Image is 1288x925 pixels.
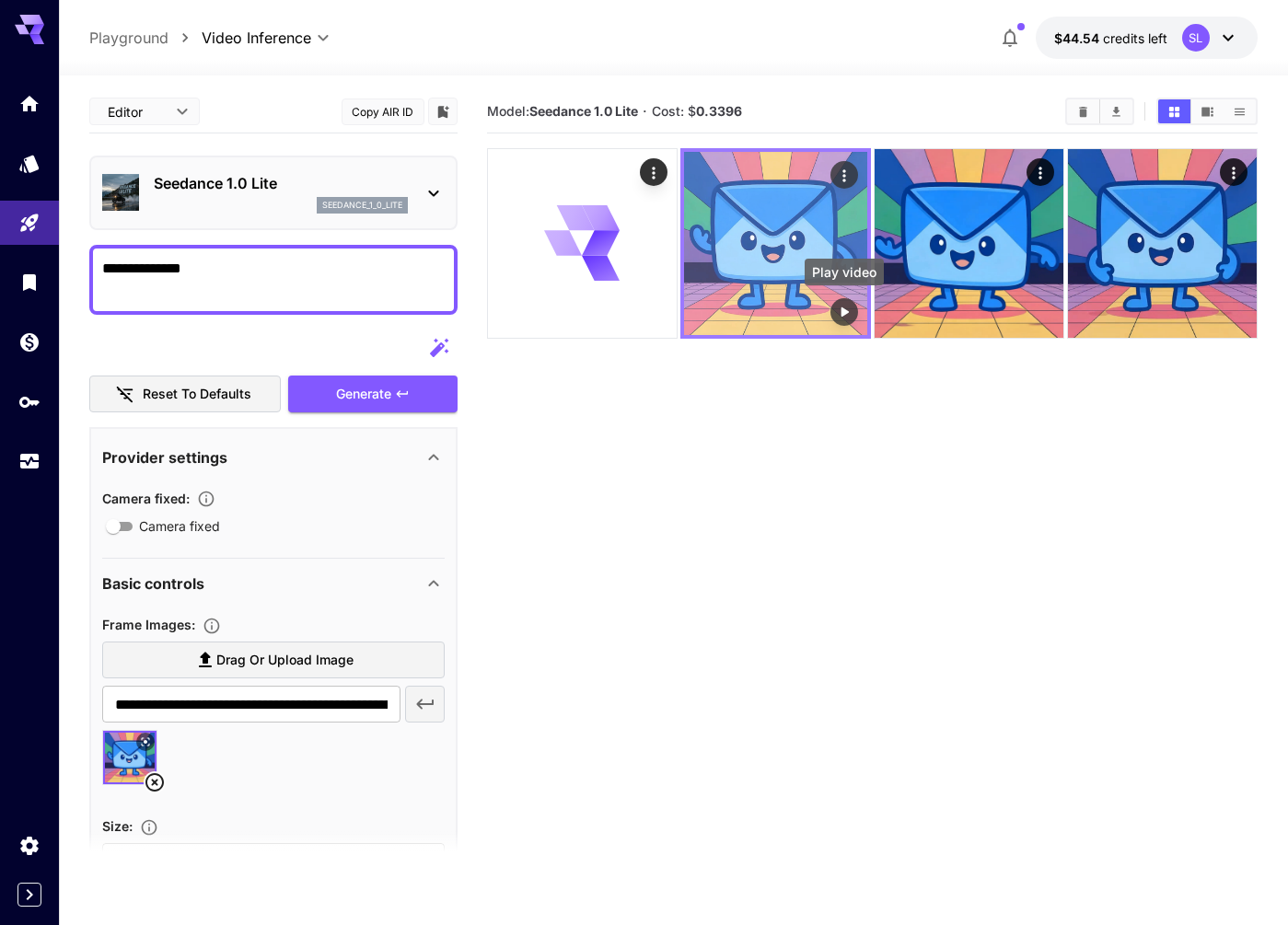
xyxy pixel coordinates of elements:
[336,383,391,406] span: Generate
[102,572,204,595] p: Basic controls
[1027,158,1054,186] div: Actions
[1036,17,1258,59] button: $44.53624SL
[89,27,202,49] nav: breadcrumb
[805,259,884,285] div: Play video
[89,27,168,49] a: Playground
[1067,99,1099,123] button: Clear All
[875,149,1063,338] img: zZb83IAAAAGSURBVAMAqfUbExiGBp4AAAAASUVORK5CYII=
[1191,99,1224,123] button: Show media in video view
[1100,99,1132,123] button: Download All
[1182,24,1210,52] div: SL
[529,103,638,119] b: Seedance 1.0 Lite
[1156,98,1258,125] div: Show media in grid viewShow media in video viewShow media in list view
[322,199,402,212] p: seedance_1_0_lite
[1224,99,1256,123] button: Show media in list view
[102,642,445,679] label: Drag or upload image
[18,271,41,294] div: Library
[1068,149,1257,338] img: EAAAAGSURBVAMARloPwQLNKQAAAAAASUVORK5CYII=
[696,103,742,119] b: 0.3396
[102,491,190,506] span: Camera fixed :
[17,883,41,907] button: Expand sidebar
[18,450,41,473] div: Usage
[684,152,867,335] img: VdvTpAAAABklEQVQDAAkS+I91qqb+AAAAAElFTkSuQmCC
[139,516,220,536] span: Camera fixed
[89,376,281,413] button: Reset to defaults
[18,212,41,235] div: Playground
[435,100,451,122] button: Add to library
[1220,158,1247,186] div: Actions
[102,561,445,606] div: Basic controls
[1158,99,1190,123] button: Show media in grid view
[216,649,354,672] span: Drag or upload image
[1103,30,1167,46] span: credits left
[102,617,195,632] span: Frame Images :
[102,446,227,468] p: Provider settings
[108,102,165,121] span: Editor
[18,152,41,175] div: Models
[18,390,41,413] div: API Keys
[288,376,458,413] button: Generate
[643,100,647,122] p: ·
[202,27,311,49] span: Video Inference
[1054,30,1103,46] span: $44.54
[18,92,41,115] div: Home
[342,98,424,125] button: Copy AIR ID
[102,818,133,834] span: Size :
[1054,29,1167,48] div: $44.53624
[154,172,408,194] p: Seedance 1.0 Lite
[102,165,445,221] div: Seedance 1.0 Liteseedance_1_0_lite
[1065,98,1134,125] div: Clear AllDownload All
[640,158,667,186] div: Actions
[102,435,445,480] div: Provider settings
[133,818,166,837] button: Adjust the dimensions of the generated image by specifying its width and height in pixels, or sel...
[830,298,858,326] div: Play video
[652,103,742,119] span: Cost: $
[195,617,228,635] button: Upload frame images.
[830,161,858,189] div: Actions
[18,330,41,353] div: Wallet
[18,834,41,857] div: Settings
[487,103,638,119] span: Model:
